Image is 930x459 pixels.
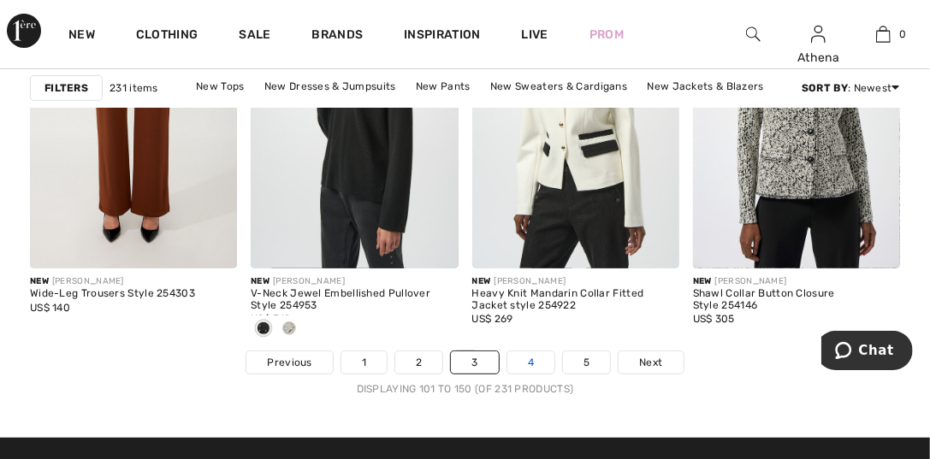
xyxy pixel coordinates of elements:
a: New Jackets & Blazers [639,75,773,97]
span: Inspiration [404,27,480,45]
span: US$ 305 [693,313,735,325]
div: Wide-Leg Trousers Style 254303 [30,288,237,300]
a: New Skirts [394,97,465,120]
img: My Bag [876,24,891,44]
img: search the website [746,24,761,44]
div: Heavy Knit Mandarin Collar Fitted Jacket style 254922 [472,288,679,312]
span: New [30,276,49,286]
a: 3 [451,351,498,374]
a: 5 [563,351,610,374]
a: Sign In [811,26,826,42]
iframe: Opens a widget where you can chat to one of our agents [821,331,913,374]
a: Brands [312,27,364,45]
div: V-Neck Jewel Embellished Pullover Style 254953 [251,288,458,312]
a: New Pants [407,75,479,97]
div: Athena [787,49,850,67]
a: 2 [395,351,442,374]
div: [PERSON_NAME] [251,275,458,288]
a: Previous [246,351,332,374]
div: Light grey melange [276,315,302,344]
div: Displaying 101 to 150 (of 231 products) [30,381,900,397]
a: New Outerwear [469,97,566,120]
a: New Tops [187,75,252,97]
span: 0 [899,26,906,42]
a: New Sweaters & Cardigans [482,75,636,97]
div: : Newest [802,80,900,96]
a: New Dresses & Jumpsuits [256,75,405,97]
a: Next [619,351,683,374]
div: [PERSON_NAME] [30,275,237,288]
nav: Page navigation [30,350,900,397]
span: 231 items [110,80,158,96]
span: Next [639,355,662,370]
div: [PERSON_NAME] [693,275,900,288]
strong: Filters [44,80,88,96]
span: US$ 140 [30,302,70,314]
a: 4 [507,351,554,374]
div: Shawl Collar Button Closure Style 254146 [693,288,900,312]
span: US$ 319 [251,313,290,325]
img: 1ère Avenue [7,14,41,48]
span: Previous [267,355,311,370]
a: 1 [341,351,387,374]
div: Black [251,315,276,344]
img: My Info [811,24,826,44]
div: [PERSON_NAME] [472,275,679,288]
a: 0 [852,24,915,44]
span: New [251,276,270,286]
a: Sale [239,27,270,45]
strong: Sort By [802,82,848,94]
a: Clothing [136,27,198,45]
span: US$ 269 [472,313,513,325]
a: Live [522,26,548,44]
a: Prom [589,26,624,44]
span: New [472,276,491,286]
a: New [68,27,95,45]
span: New [693,276,712,286]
